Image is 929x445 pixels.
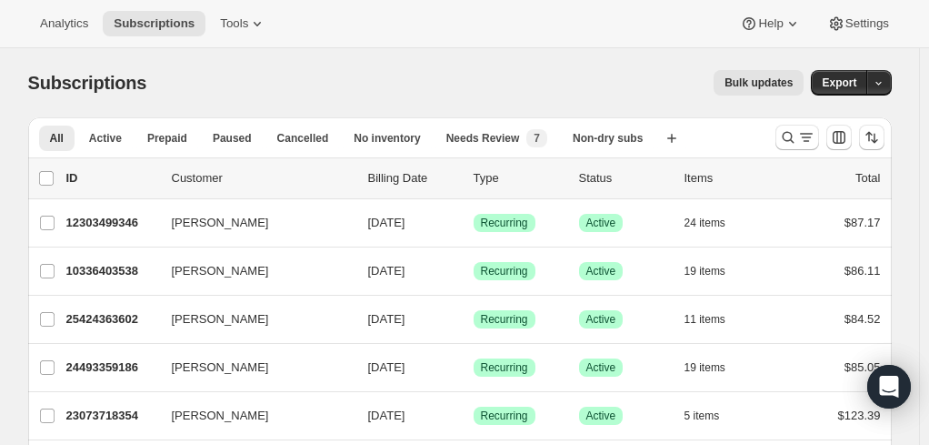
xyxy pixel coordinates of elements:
[277,131,329,146] span: Cancelled
[586,216,616,230] span: Active
[28,73,147,93] span: Subscriptions
[446,131,520,146] span: Needs Review
[684,264,725,278] span: 19 items
[481,264,528,278] span: Recurring
[481,360,528,375] span: Recurring
[172,262,269,280] span: [PERSON_NAME]
[66,407,157,425] p: 23073718354
[172,407,269,425] span: [PERSON_NAME]
[89,131,122,146] span: Active
[66,210,881,236] div: 12303499346[PERSON_NAME][DATE]SuccessRecurringSuccessActive24 items$87.17
[822,76,856,90] span: Export
[859,125,884,150] button: Sort the results
[724,76,793,90] span: Bulk updates
[368,216,405,229] span: [DATE]
[368,169,459,187] p: Billing Date
[684,312,725,327] span: 11 items
[66,310,157,329] p: 25424363602
[368,264,405,278] span: [DATE]
[481,312,528,327] span: Recurring
[573,131,643,146] span: Non-dry subs
[161,208,343,238] button: [PERSON_NAME]
[213,131,252,146] span: Paused
[66,403,881,429] div: 23073718354[PERSON_NAME][DATE]SuccessRecurringSuccessActive5 items$123.39
[481,216,528,230] span: Recurring
[844,312,881,326] span: $84.52
[172,359,269,377] span: [PERSON_NAME]
[368,312,405,326] span: [DATE]
[586,409,616,423] span: Active
[66,169,157,187] p: ID
[29,11,99,36] button: Analytics
[368,409,405,422] span: [DATE]
[684,409,720,423] span: 5 items
[826,125,852,150] button: Customize table column order and visibility
[684,307,745,332] button: 11 items
[161,305,343,334] button: [PERSON_NAME]
[474,169,564,187] div: Type
[586,264,616,278] span: Active
[66,169,881,187] div: IDCustomerBilling DateTypeStatusItemsTotal
[729,11,812,36] button: Help
[50,131,64,146] span: All
[161,257,343,286] button: [PERSON_NAME]
[775,125,819,150] button: Search and filter results
[579,169,670,187] p: Status
[811,70,867,96] button: Export
[481,409,528,423] span: Recurring
[103,11,205,36] button: Subscriptions
[844,360,881,374] span: $85.05
[147,131,187,146] span: Prepaid
[684,210,745,236] button: 24 items
[161,353,343,382] button: [PERSON_NAME]
[684,216,725,230] span: 24 items
[209,11,277,36] button: Tools
[172,169,354,187] p: Customer
[66,307,881,332] div: 25424363602[PERSON_NAME][DATE]SuccessRecurringSuccessActive11 items$84.52
[684,258,745,284] button: 19 items
[220,16,248,31] span: Tools
[816,11,900,36] button: Settings
[66,355,881,380] div: 24493359186[PERSON_NAME][DATE]SuccessRecurringSuccessActive19 items$85.05
[855,169,880,187] p: Total
[844,216,881,229] span: $87.17
[534,131,540,146] span: 7
[867,365,911,409] div: Open Intercom Messenger
[586,312,616,327] span: Active
[586,360,616,375] span: Active
[368,360,405,374] span: [DATE]
[172,310,269,329] span: [PERSON_NAME]
[354,131,420,146] span: No inventory
[684,355,745,380] button: 19 items
[66,359,157,377] p: 24493359186
[684,360,725,375] span: 19 items
[114,16,195,31] span: Subscriptions
[40,16,88,31] span: Analytics
[66,262,157,280] p: 10336403538
[845,16,889,31] span: Settings
[714,70,804,96] button: Bulk updates
[66,214,157,232] p: 12303499346
[66,258,881,284] div: 10336403538[PERSON_NAME][DATE]SuccessRecurringSuccessActive19 items$86.11
[684,169,775,187] div: Items
[684,403,740,429] button: 5 items
[657,126,686,151] button: Create new view
[838,409,881,422] span: $123.39
[161,401,343,430] button: [PERSON_NAME]
[844,264,881,278] span: $86.11
[172,214,269,232] span: [PERSON_NAME]
[758,16,783,31] span: Help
